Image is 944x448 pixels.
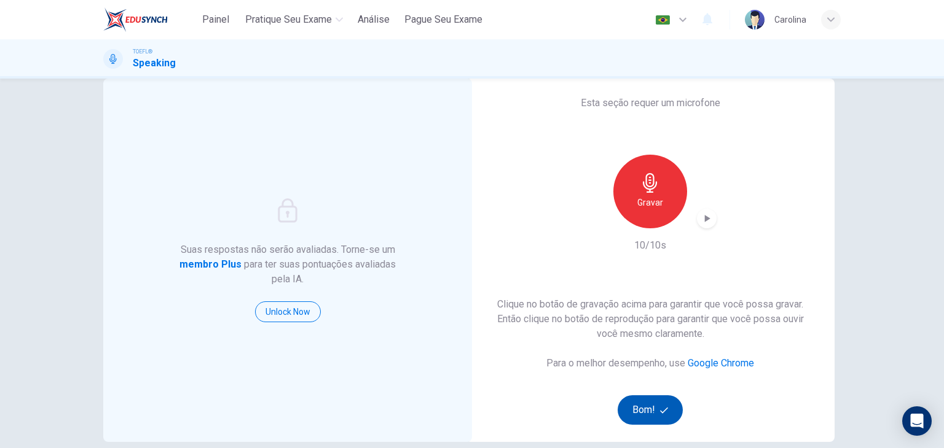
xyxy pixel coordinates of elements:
[133,56,176,71] h1: Speaking
[245,12,332,27] span: Pratique seu exame
[255,301,321,322] button: Unlock Now
[774,12,806,27] div: Carolina
[637,195,663,210] h6: Gravar
[902,406,932,436] div: Open Intercom Messenger
[486,297,815,341] h6: Clique no botão de gravação acima para garantir que você possa gravar. Então clique no botão de r...
[655,15,671,25] img: pt
[613,155,687,228] button: Gravar
[688,357,754,369] a: Google Chrome
[133,47,152,56] span: TOEFL®
[546,356,754,371] h6: Para o melhor desempenho, use
[745,10,765,29] img: Profile picture
[103,7,196,32] a: EduSynch logo
[202,12,229,27] span: Painel
[358,12,390,27] span: Análise
[353,9,395,31] button: Análise
[404,12,482,27] span: Pague Seu Exame
[399,9,487,31] button: Pague Seu Exame
[177,242,399,287] h6: Suas respostas não serão avaliadas. Torne-se um para ter suas pontuações avaliadas pela IA.
[618,395,683,425] button: Bom!
[240,9,348,31] button: Pratique seu exame
[634,238,666,253] h6: 10/10s
[196,9,235,31] button: Painel
[179,258,242,270] strong: membro Plus
[103,7,168,32] img: EduSynch logo
[581,96,720,110] h6: Esta seção requer um microfone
